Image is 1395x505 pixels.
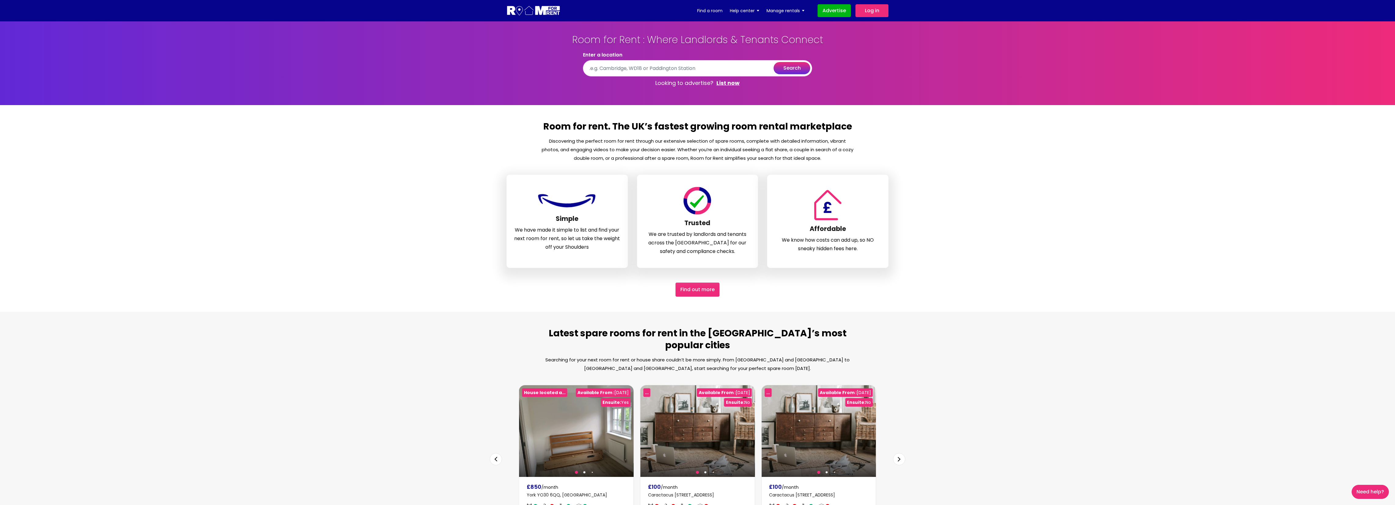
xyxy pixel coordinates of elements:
b: Ensuite: [726,399,745,405]
span: Go to slide 2 [826,471,828,474]
div: Previous slide [490,453,502,465]
div: [DATE] [576,388,630,397]
p: Discovering the perfect room for rent through our extensive selection of spare rooms, complete wi... [541,137,854,163]
span: Go to slide 2 [583,471,585,474]
a: Manage rentals [767,6,804,15]
span: Go to slide 1 [696,471,699,474]
span: Go to slide 1 [817,471,820,474]
p: Searching for your next room for rent or house share couldn’t be more simply. From [GEOGRAPHIC_DA... [541,356,854,373]
h1: Room for Rent : Where Landlords & Tenants Connect [558,34,837,52]
p: Caractacus [STREET_ADDRESS] [648,491,747,503]
a: Find out More [676,283,719,297]
p: We have made it simple to list and find your next room for rent, so let us take the weight off yo... [514,226,620,251]
a: Advertise [818,4,851,17]
span: £850 [527,483,541,491]
h4: /month [769,483,868,491]
span: Go to slide 2 [705,471,707,474]
span: Go to slide 1 [575,471,578,474]
div: [DATE] [697,388,752,397]
button: search [774,62,810,74]
h3: Simple [514,215,620,226]
p: We are trusted by landlords and tenants across the [GEOGRAPHIC_DATA] for our safety and complianc... [645,230,751,256]
p: Caractacus [STREET_ADDRESS] [769,491,868,503]
b: Available From : [820,389,857,395]
img: Photo 1 of located at Caractacus Cottage View, Watford WD18 6LG, UK [761,385,876,477]
div: Yes [601,398,630,407]
b: Ensuite: [602,399,621,405]
b: Available From : [577,389,614,395]
a: Log in [855,4,888,17]
b: Available From : [699,389,736,395]
span: £100 [648,483,661,491]
p: Looking to advertise? [583,76,812,90]
div: No [724,398,752,407]
b: House located a... [524,389,566,395]
h2: Room for rent. The UK’s fastest growing room rental marketplace [541,120,854,137]
h4: /month [527,483,626,491]
h4: /month [648,483,747,491]
h3: Affordable [775,225,881,236]
b: ... [766,389,770,395]
img: Photo 2 of House located at York YO30 6QQ, UK located at York YO30 6QQ, UK [633,385,748,477]
img: Photo 2 of located at Caractacus Cottage View, Watford WD18 6LG, UK [876,385,990,477]
img: Room For Rent [682,187,712,214]
img: Room For Rent [811,190,844,220]
h2: Latest spare rooms for rent in the [GEOGRAPHIC_DATA]’s most popular cities [541,327,854,356]
a: Find a room [697,6,723,15]
p: We know how costs can add up, so NO sneaky hidden fees here. [775,236,881,253]
b: ... [645,389,649,395]
img: Photo 2 of located at Caractacus Cottage View, Watford WD18 6LG, UK [755,385,869,477]
div: [DATE] [818,388,873,397]
input: .e.g. Cambridge, WD18 or Paddington Station [583,60,812,76]
div: No [845,398,873,407]
p: York YO30 6QQ, [GEOGRAPHIC_DATA] [527,491,626,503]
b: Ensuite: [847,399,866,405]
h3: Trusted [645,219,751,230]
img: Logo for Room for Rent, featuring a welcoming design with a house icon and modern typography [507,5,561,16]
img: Photo 1 of located at Caractacus Cottage View, Watford WD18 6LG, UK [640,385,755,477]
a: Need Help? [1352,485,1389,499]
a: List now [716,79,740,87]
div: Next slide [893,453,905,465]
span: £100 [769,483,782,491]
img: Room For Rent [536,191,598,210]
a: Help center [730,6,759,15]
img: Photo 1 of House located at York YO30 6QQ, UK located at York YO30 6QQ, UK [519,385,633,477]
label: Enter a location [583,52,812,58]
